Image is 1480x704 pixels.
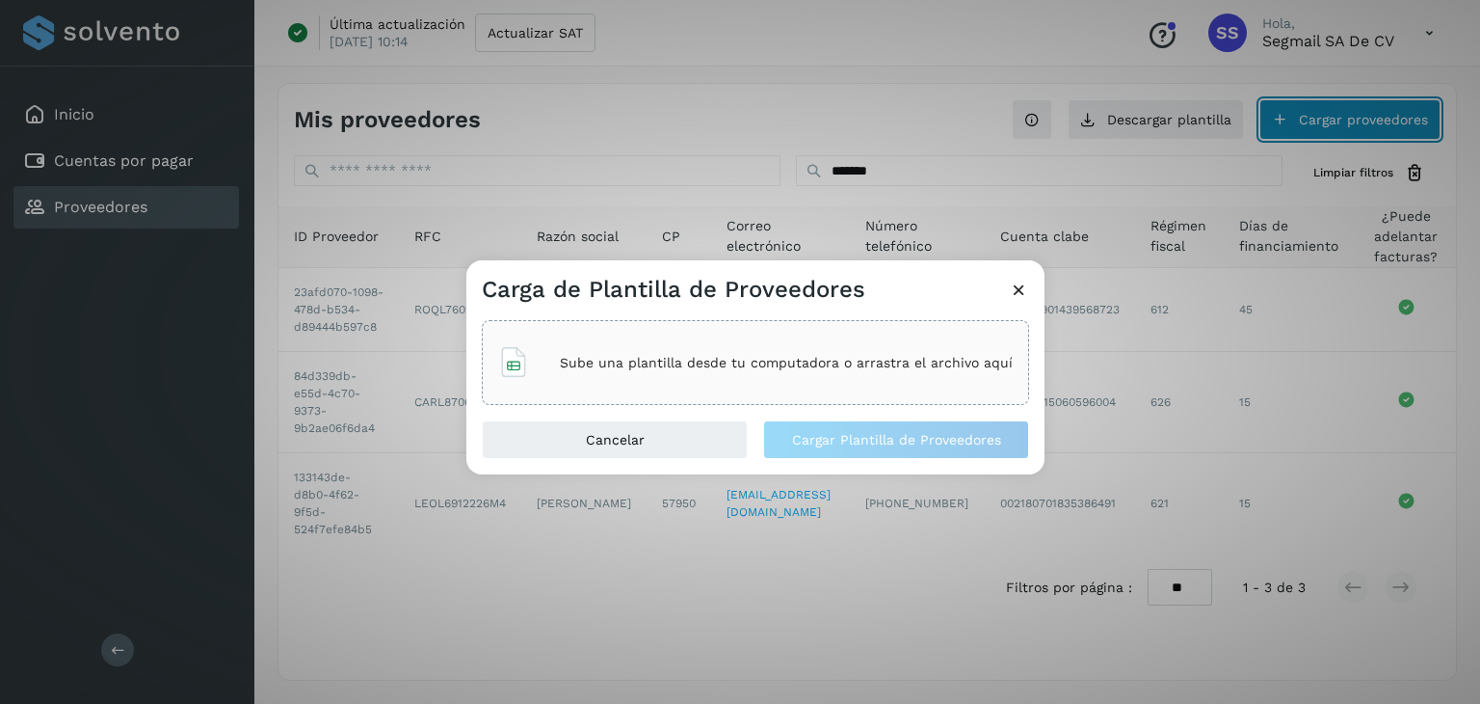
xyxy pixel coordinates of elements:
[792,433,1001,447] span: Cargar Plantilla de Proveedores
[763,420,1029,459] button: Cargar Plantilla de Proveedores
[482,276,865,304] h3: Carga de Plantilla de Proveedores
[482,420,748,459] button: Cancelar
[586,433,645,447] span: Cancelar
[560,355,1013,371] p: Sube una plantilla desde tu computadora o arrastra el archivo aquí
